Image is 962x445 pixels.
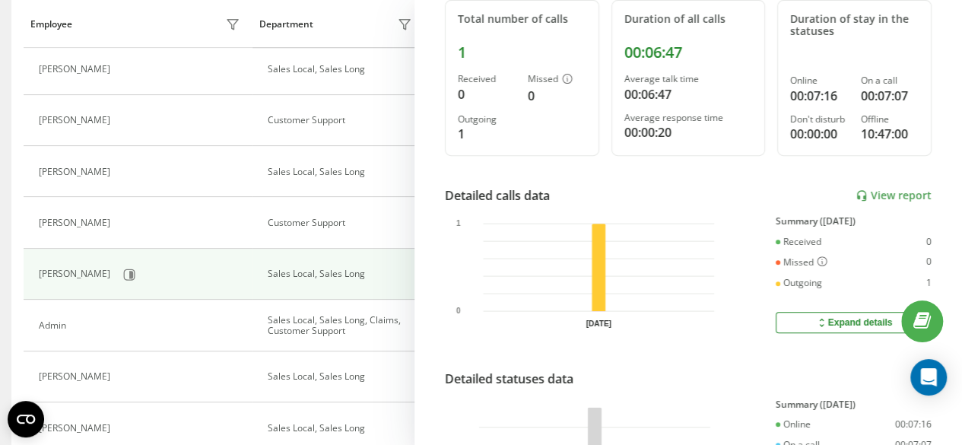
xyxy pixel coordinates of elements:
[458,125,516,143] div: 1
[458,74,516,84] div: Received
[268,64,416,75] div: Sales Local, Sales Long
[528,87,586,105] div: 0
[528,74,586,86] div: Missed
[268,315,416,337] div: Sales Local, Sales Long, Claims, Customer Support
[456,307,461,315] text: 0
[39,371,114,382] div: [PERSON_NAME]
[861,75,919,86] div: On a call
[268,115,416,126] div: Customer Support
[790,13,919,39] div: Duration of stay in the statuses
[8,401,44,437] button: Open CMP widget
[776,312,932,333] button: Expand details
[624,113,753,123] div: Average response time
[926,237,932,247] div: 0
[776,399,932,410] div: Summary ([DATE])
[39,218,114,228] div: [PERSON_NAME]
[39,320,70,331] div: Admin
[776,256,827,269] div: Missed
[776,216,932,227] div: Summary ([DATE])
[624,85,753,103] div: 00:06:47
[624,13,753,26] div: Duration of all calls
[39,423,114,434] div: [PERSON_NAME]
[445,186,550,205] div: Detailed calls data
[456,219,461,227] text: 1
[790,75,848,86] div: Online
[39,115,114,126] div: [PERSON_NAME]
[39,64,114,75] div: [PERSON_NAME]
[586,319,611,328] text: [DATE]
[268,371,416,382] div: Sales Local, Sales Long
[926,256,932,269] div: 0
[776,419,811,430] div: Online
[268,423,416,434] div: Sales Local, Sales Long
[776,237,821,247] div: Received
[861,114,919,125] div: Offline
[458,43,586,62] div: 1
[268,218,416,228] div: Customer Support
[259,19,313,30] div: Department
[790,87,848,105] div: 00:07:16
[39,269,114,279] div: [PERSON_NAME]
[790,125,848,143] div: 00:00:00
[268,167,416,177] div: Sales Local, Sales Long
[861,125,919,143] div: 10:47:00
[39,167,114,177] div: [PERSON_NAME]
[856,189,932,202] a: View report
[624,123,753,141] div: 00:00:20
[30,19,72,30] div: Employee
[776,278,822,288] div: Outgoing
[926,278,932,288] div: 1
[458,13,586,26] div: Total number of calls
[624,43,753,62] div: 00:06:47
[895,419,932,430] div: 00:07:16
[910,359,947,396] div: Open Intercom Messenger
[445,370,573,388] div: Detailed statuses data
[815,316,893,329] div: Expand details
[458,85,516,103] div: 0
[458,114,516,125] div: Outgoing
[861,87,919,105] div: 00:07:07
[790,114,848,125] div: Don't disturb
[624,74,753,84] div: Average talk time
[268,269,416,279] div: Sales Local, Sales Long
